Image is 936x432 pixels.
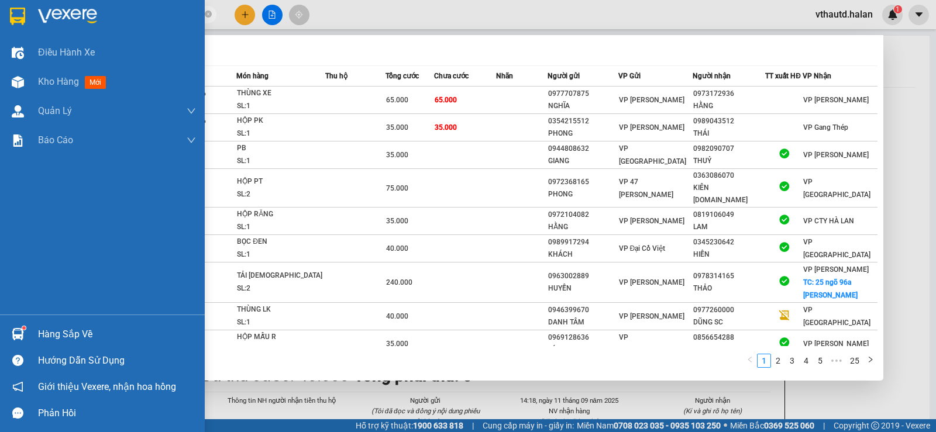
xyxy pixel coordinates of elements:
span: VP Đại Cồ Việt [619,244,666,253]
span: Nhãn [496,72,513,80]
span: VP [GEOGRAPHIC_DATA] [619,144,686,165]
div: Hướng dẫn sử dụng [38,352,196,369]
span: VP [GEOGRAPHIC_DATA] [803,238,870,259]
span: Món hàng [236,72,269,80]
img: logo-vxr [10,8,25,25]
a: 2 [772,354,784,367]
div: 0363086070 [693,170,765,182]
div: SL: 2 [237,282,325,295]
div: KIÊN [DOMAIN_NAME] [693,182,765,206]
a: 25 [846,354,863,367]
div: SL: 1 [237,221,325,234]
span: Người nhận [693,72,731,80]
li: 4 [799,354,813,368]
div: NGHĨA [548,100,617,112]
div: THUỶ [693,155,765,167]
div: 0973172936 [693,88,765,100]
span: VP Nhận [803,72,831,80]
div: 0978314165 [693,270,765,282]
span: VP [PERSON_NAME] [619,217,684,225]
img: warehouse-icon [12,47,24,59]
span: Kho hàng [38,76,79,87]
div: HỘP PT [237,175,325,188]
div: 0969128636 [548,331,617,344]
div: 0856654288 [693,331,765,344]
span: Quản Lý [38,103,72,118]
span: VP [PERSON_NAME] [803,340,869,348]
button: right [863,354,877,368]
div: DANH TÂM [548,316,617,329]
div: 0977260000 [693,304,765,316]
span: TC: 25 ngõ 96a [PERSON_NAME] [803,278,858,299]
span: 65.000 [435,96,457,104]
div: BÍCH PHƯƠNG NAM [548,344,617,356]
div: SL: 1 [237,344,325,357]
div: 0963002889 [548,270,617,282]
span: 35.000 [386,123,408,132]
div: HỘP MẪU R [237,331,325,344]
img: solution-icon [12,134,24,147]
div: SL: 1 [237,248,325,261]
span: VP [PERSON_NAME] [619,312,684,320]
div: SL: 1 [237,100,325,113]
div: SL: 1 [237,127,325,140]
div: SL: 1 [237,316,325,329]
span: VP Gang Thép [803,123,848,132]
div: 0977707875 [548,88,617,100]
li: 5 [813,354,827,368]
div: TẢI [DEMOGRAPHIC_DATA] [237,269,325,282]
div: 0989043512 [693,115,765,127]
span: VP Gửi [618,72,641,80]
span: VP [PERSON_NAME] [803,151,869,159]
span: VP [GEOGRAPHIC_DATA] [619,333,686,354]
span: VP CTY HÀ LAN [803,217,854,225]
span: close-circle [205,11,212,18]
span: 35.000 [386,151,408,159]
div: 0972104082 [548,209,617,221]
span: 40.000 [386,244,408,253]
div: LAM [693,221,765,233]
div: 0819106049 [693,209,765,221]
div: 0972368165 [548,176,617,188]
span: Người gửi [548,72,580,80]
div: HỘP PK [237,115,325,127]
span: Chưa cước [434,72,469,80]
div: 0989917294 [548,236,617,248]
span: VP [GEOGRAPHIC_DATA] [803,306,870,327]
img: warehouse-icon [12,76,24,88]
span: Báo cáo [38,133,73,147]
div: PHONG [548,188,617,201]
div: HẰNG [548,221,617,233]
div: THÁI [693,127,765,140]
span: message [12,407,23,419]
span: Điều hành xe [38,45,95,60]
div: 0944808632 [548,143,617,155]
li: 25 [846,354,863,368]
li: Next Page [863,354,877,368]
div: HỘP RĂNG [237,208,325,221]
div: 0354215512 [548,115,617,127]
div: THÙNG XE [237,87,325,100]
a: 1 [758,354,770,367]
span: VP [GEOGRAPHIC_DATA] [803,178,870,199]
span: close-circle [205,9,212,20]
div: [PERSON_NAME] [693,344,765,356]
div: BỌC ĐEN [237,236,325,248]
span: right [867,356,874,363]
span: ••• [827,354,846,368]
img: warehouse-icon [12,328,24,340]
li: 2 [771,354,785,368]
li: Previous Page [743,354,757,368]
li: 3 [785,354,799,368]
div: KHÁCH [548,248,617,261]
div: Phản hồi [38,405,196,422]
span: VP [PERSON_NAME] [803,96,869,104]
div: HẰNG [693,100,765,112]
div: THẢO [693,282,765,295]
span: 240.000 [386,278,412,286]
span: 40.000 [386,312,408,320]
a: 3 [786,354,799,367]
span: down [187,136,196,145]
span: VP 47 [PERSON_NAME] [619,178,673,199]
span: left [746,356,753,363]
